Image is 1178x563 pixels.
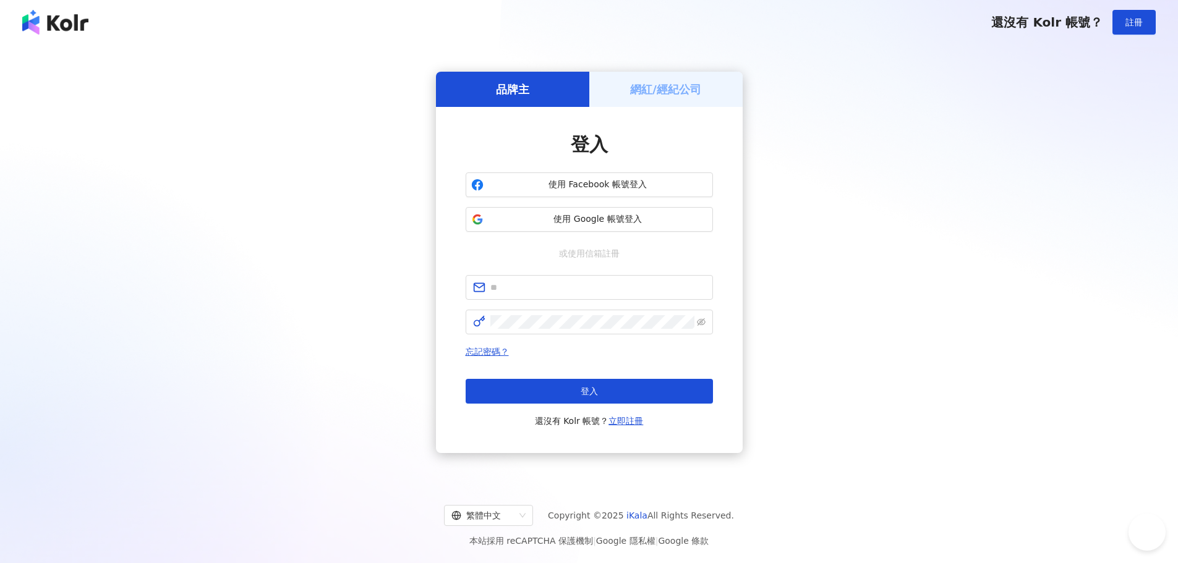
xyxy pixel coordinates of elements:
[626,510,647,520] a: iKala
[451,506,514,525] div: 繁體中文
[1112,10,1156,35] button: 註冊
[697,318,706,326] span: eye-invisible
[581,386,598,396] span: 登入
[1129,514,1166,551] iframe: Help Scout Beacon - Open
[489,213,707,226] span: 使用 Google 帳號登入
[466,172,713,197] button: 使用 Facebook 帳號登入
[548,508,734,523] span: Copyright © 2025 All Rights Reserved.
[496,82,529,97] h5: 品牌主
[489,179,707,191] span: 使用 Facebook 帳號登入
[466,379,713,404] button: 登入
[658,536,709,546] a: Google 條款
[630,82,701,97] h5: 網紅/經紀公司
[466,347,509,357] a: 忘記密碼？
[608,416,643,426] a: 立即註冊
[550,247,628,260] span: 或使用信箱註冊
[655,536,659,546] span: |
[1125,17,1143,27] span: 註冊
[466,207,713,232] button: 使用 Google 帳號登入
[571,133,608,155] span: 登入
[469,533,709,548] span: 本站採用 reCAPTCHA 保護機制
[535,413,644,428] span: 還沒有 Kolr 帳號？
[593,536,596,546] span: |
[22,10,88,35] img: logo
[596,536,655,546] a: Google 隱私權
[991,15,1103,30] span: 還沒有 Kolr 帳號？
